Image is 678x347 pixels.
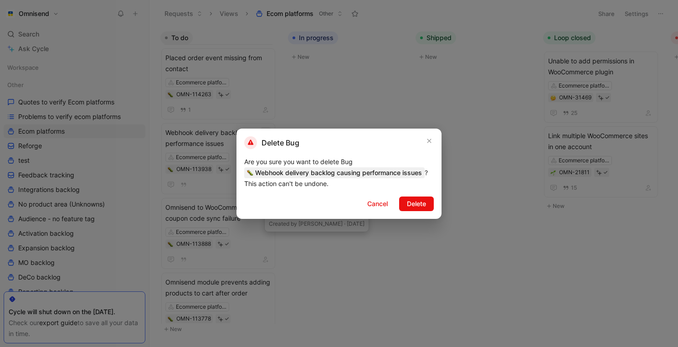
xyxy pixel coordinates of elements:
[244,167,425,178] span: Webhook delivery backlog causing performance issues
[247,170,253,176] img: 🐛
[244,136,299,149] h2: Delete Bug
[244,156,434,189] div: Are you sure you want to delete Bug ? This action can't be undone.
[367,198,388,209] span: Cancel
[360,197,395,211] button: Cancel
[407,198,426,209] span: Delete
[399,197,434,211] button: Delete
